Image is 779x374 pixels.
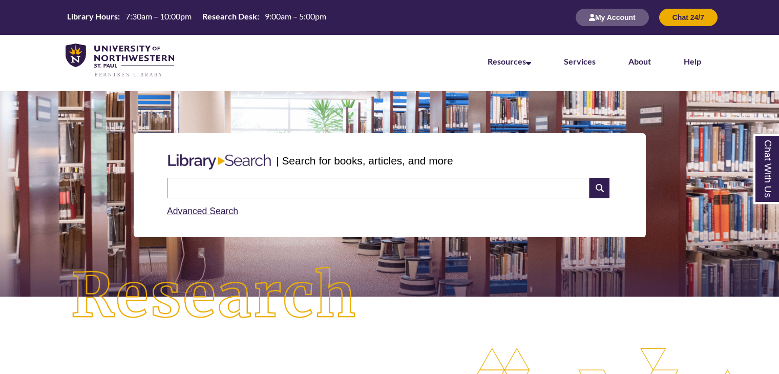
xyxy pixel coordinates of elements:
[659,9,718,26] button: Chat 24/7
[628,56,651,66] a: About
[66,44,174,78] img: UNWSP Library Logo
[589,178,609,198] i: Search
[576,9,649,26] button: My Account
[125,11,192,21] span: 7:30am – 10:00pm
[63,11,330,25] a: Hours Today
[39,235,389,357] img: Research
[659,13,718,22] a: Chat 24/7
[684,56,701,66] a: Help
[167,206,238,216] a: Advanced Search
[265,11,326,21] span: 9:00am – 5:00pm
[63,11,330,24] table: Hours Today
[276,153,453,169] p: | Search for books, articles, and more
[163,150,276,174] img: Libary Search
[63,11,121,22] th: Library Hours:
[488,56,531,66] a: Resources
[198,11,261,22] th: Research Desk:
[564,56,596,66] a: Services
[576,13,649,22] a: My Account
